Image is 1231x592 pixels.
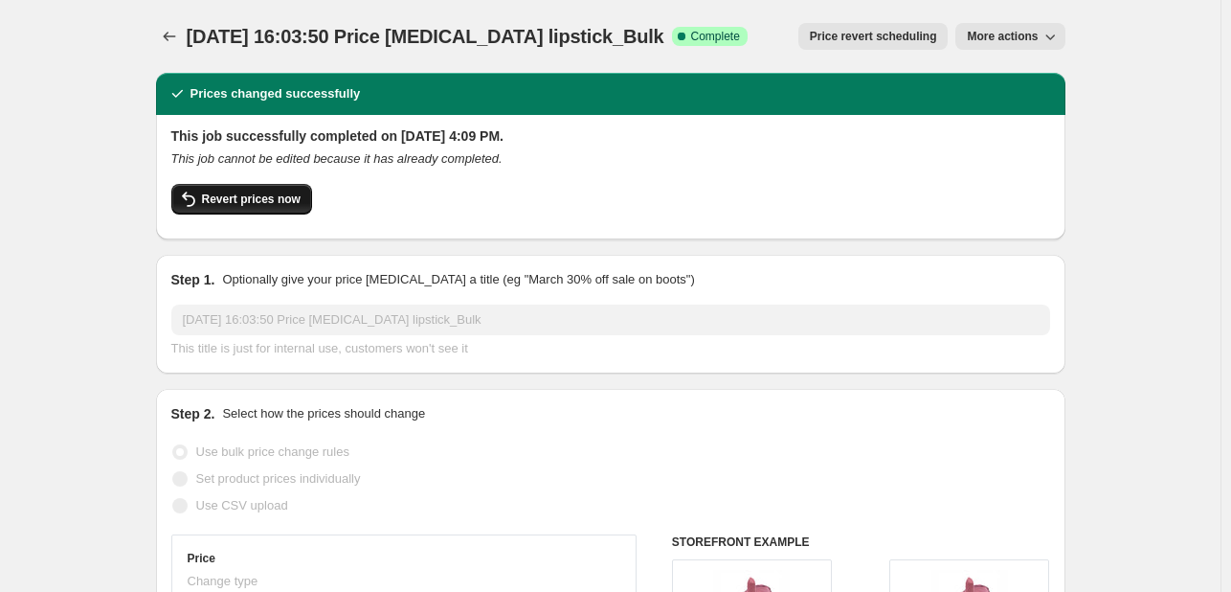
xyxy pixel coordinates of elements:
span: More actions [967,29,1038,44]
span: Set product prices individually [196,471,361,486]
h2: Step 1. [171,270,215,289]
i: This job cannot be edited because it has already completed. [171,151,503,166]
button: Revert prices now [171,184,312,215]
h3: Price [188,551,215,566]
button: Price change jobs [156,23,183,50]
span: Complete [691,29,740,44]
span: [DATE] 16:03:50 Price [MEDICAL_DATA] lipstick_Bulk [187,26,664,47]
h6: STOREFRONT EXAMPLE [672,535,1050,550]
span: This title is just for internal use, customers won't see it [171,341,468,355]
h2: This job successfully completed on [DATE] 4:09 PM. [171,126,1050,146]
h2: Prices changed successfully [190,84,361,103]
span: Change type [188,574,258,588]
span: Price revert scheduling [810,29,937,44]
button: Price revert scheduling [798,23,949,50]
p: Optionally give your price [MEDICAL_DATA] a title (eg "March 30% off sale on boots") [222,270,694,289]
span: Use bulk price change rules [196,444,349,459]
h2: Step 2. [171,404,215,423]
span: Use CSV upload [196,498,288,512]
p: Select how the prices should change [222,404,425,423]
input: 30% off holiday sale [171,305,1050,335]
button: More actions [955,23,1064,50]
span: Revert prices now [202,192,301,207]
